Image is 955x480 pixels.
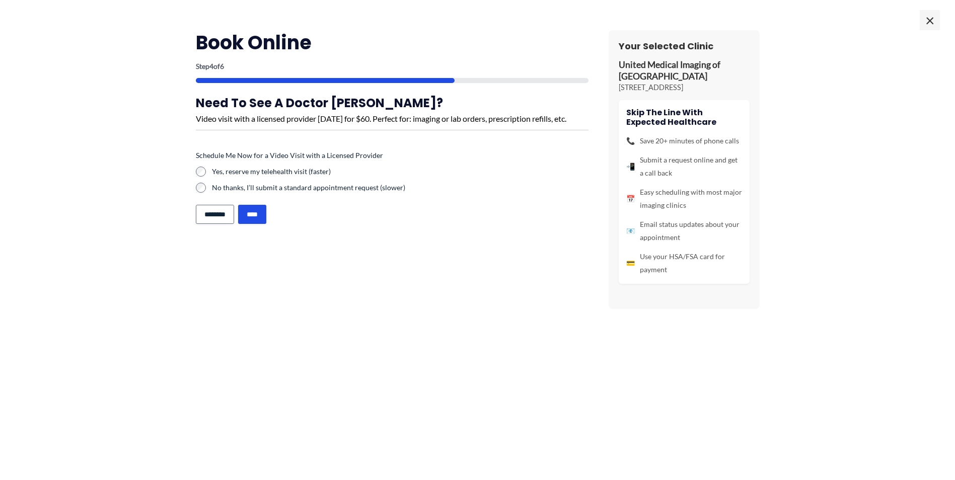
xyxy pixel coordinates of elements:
span: 📧 [626,224,635,237]
p: United Medical Imaging of [GEOGRAPHIC_DATA] [619,59,750,83]
p: [STREET_ADDRESS] [619,83,750,93]
li: Submit a request online and get a call back [626,153,742,180]
span: 📅 [626,192,635,205]
h3: Need to see a doctor [PERSON_NAME]? [196,95,589,111]
div: Video visit with a licensed provider [DATE] for $60. Perfect for: imaging or lab orders, prescrip... [196,111,589,126]
h4: Skip the line with Expected Healthcare [626,108,742,127]
span: 6 [220,62,224,70]
legend: Schedule Me Now for a Video Visit with a Licensed Provider [196,150,383,161]
h2: Book Online [196,30,589,55]
li: Easy scheduling with most major imaging clinics [626,186,742,212]
label: Yes, reserve my telehealth visit (faster) [212,167,589,177]
label: No thanks, I’ll submit a standard appointment request (slower) [212,183,589,193]
span: 4 [209,62,213,70]
span: × [920,10,940,30]
h3: Your Selected Clinic [619,40,750,52]
li: Save 20+ minutes of phone calls [626,134,742,147]
span: 📞 [626,134,635,147]
li: Email status updates about your appointment [626,218,742,244]
li: Use your HSA/FSA card for payment [626,250,742,276]
p: Step of [196,63,589,70]
span: 💳 [626,257,635,270]
span: 📲 [626,160,635,173]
